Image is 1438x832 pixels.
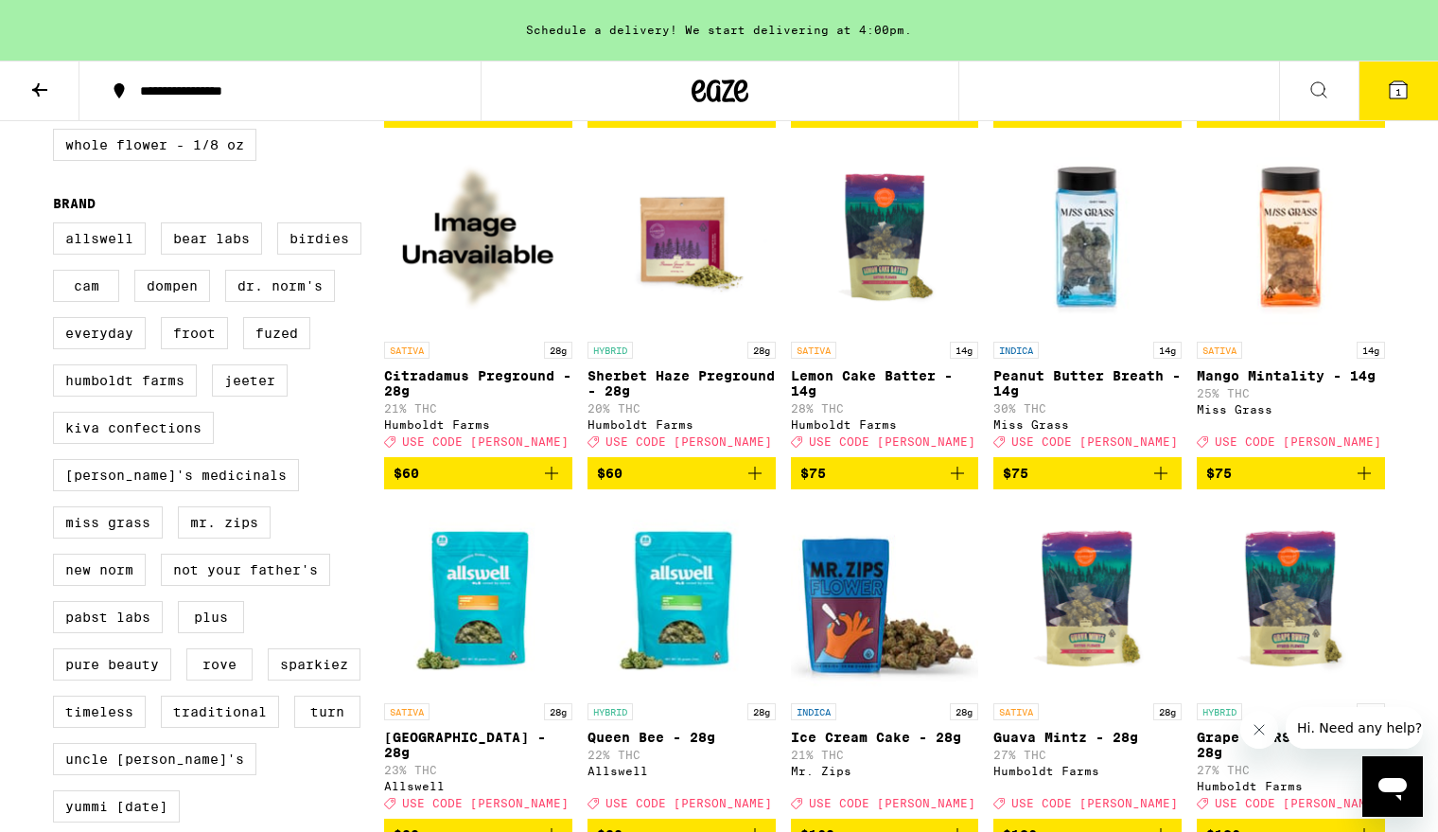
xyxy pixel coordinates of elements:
[53,196,96,211] legend: Brand
[1197,730,1385,760] p: Grape [PERSON_NAME] - 28g
[1197,403,1385,416] div: Miss Grass
[384,402,572,415] p: 21% THC
[993,730,1182,745] p: Guava Mintz - 28g
[1197,703,1242,720] p: HYBRID
[587,368,776,398] p: Sherbet Haze Preground - 28g
[1197,143,1385,332] img: Miss Grass - Mango Mintality - 14g
[53,601,163,633] label: Pabst Labs
[747,342,776,359] p: 28g
[1197,387,1385,399] p: 25% THC
[384,143,572,457] a: Open page for Citradamus Preground - 28g from Humboldt Farms
[993,505,1182,819] a: Open page for Guava Mintz - 28g from Humboldt Farms
[384,143,572,332] img: Humboldt Farms - Citradamus Preground - 28g
[1215,797,1381,809] span: USE CODE [PERSON_NAME]
[605,435,772,448] span: USE CODE [PERSON_NAME]
[384,505,572,694] img: Allswell - Garden Grove - 28g
[1362,756,1423,817] iframe: Button to launch messaging window
[747,703,776,720] p: 28g
[1153,703,1182,720] p: 28g
[53,506,163,539] label: Miss Grass
[384,730,572,760] p: [GEOGRAPHIC_DATA] - 28g
[1359,62,1438,120] button: 1
[791,457,979,489] button: Add to bag
[268,648,360,681] label: Sparkiez
[1003,466,1028,481] span: $75
[993,749,1182,761] p: 27% THC
[993,342,1039,359] p: INDICA
[1286,707,1423,749] iframe: Message from company
[791,143,979,457] a: Open page for Lemon Cake Batter - 14g from Humboldt Farms
[384,342,430,359] p: SATIVA
[791,765,979,777] div: Mr. Zips
[587,505,776,819] a: Open page for Queen Bee - 28g from Allswell
[1395,86,1401,97] span: 1
[1357,703,1385,720] p: 28g
[993,143,1182,332] img: Miss Grass - Peanut Butter Breath - 14g
[384,780,572,792] div: Allswell
[791,703,836,720] p: INDICA
[809,797,975,809] span: USE CODE [PERSON_NAME]
[587,418,776,431] div: Humboldt Farms
[53,129,256,161] label: Whole Flower - 1/8 oz
[950,342,978,359] p: 14g
[384,764,572,776] p: 23% THC
[53,648,171,681] label: Pure Beauty
[993,143,1182,457] a: Open page for Peanut Butter Breath - 14g from Miss Grass
[1197,457,1385,489] button: Add to bag
[225,270,335,302] label: Dr. Norm's
[1197,342,1242,359] p: SATIVA
[394,466,419,481] span: $60
[161,317,228,349] label: Froot
[1197,368,1385,383] p: Mango Mintality - 14g
[597,466,623,481] span: $60
[791,505,979,694] img: Mr. Zips - Ice Cream Cake - 28g
[791,143,979,332] img: Humboldt Farms - Lemon Cake Batter - 14g
[384,703,430,720] p: SATIVA
[1011,797,1178,809] span: USE CODE [PERSON_NAME]
[587,342,633,359] p: HYBRID
[402,435,569,448] span: USE CODE [PERSON_NAME]
[384,505,572,819] a: Open page for Garden Grove - 28g from Allswell
[186,648,253,681] label: Rove
[53,554,146,586] label: New Norm
[53,317,146,349] label: Everyday
[53,364,197,397] label: Humboldt Farms
[1215,435,1381,448] span: USE CODE [PERSON_NAME]
[993,368,1182,398] p: Peanut Butter Breath - 14g
[800,466,826,481] span: $75
[384,457,572,489] button: Add to bag
[791,505,979,819] a: Open page for Ice Cream Cake - 28g from Mr. Zips
[1153,342,1182,359] p: 14g
[791,402,979,415] p: 28% THC
[294,696,360,728] label: turn
[1357,342,1385,359] p: 14g
[53,222,146,255] label: Allswell
[587,765,776,777] div: Allswell
[605,797,772,809] span: USE CODE [PERSON_NAME]
[950,703,978,720] p: 28g
[587,703,633,720] p: HYBRID
[587,457,776,489] button: Add to bag
[1197,764,1385,776] p: 27% THC
[993,505,1182,694] img: Humboldt Farms - Guava Mintz - 28g
[993,457,1182,489] button: Add to bag
[53,696,146,728] label: Timeless
[587,143,776,332] img: Humboldt Farms - Sherbet Haze Preground - 28g
[1197,505,1385,694] img: Humboldt Farms - Grape Runtz - 28g
[277,222,361,255] label: Birdies
[178,601,244,633] label: PLUS
[1197,505,1385,819] a: Open page for Grape Runtz - 28g from Humboldt Farms
[1240,711,1278,749] iframe: Close message
[402,797,569,809] span: USE CODE [PERSON_NAME]
[993,703,1039,720] p: SATIVA
[53,459,299,491] label: [PERSON_NAME]'s Medicinals
[791,418,979,431] div: Humboldt Farms
[587,505,776,694] img: Allswell - Queen Bee - 28g
[993,418,1182,431] div: Miss Grass
[1197,143,1385,457] a: Open page for Mango Mintality - 14g from Miss Grass
[178,506,271,539] label: Mr. Zips
[53,412,214,444] label: Kiva Confections
[587,143,776,457] a: Open page for Sherbet Haze Preground - 28g from Humboldt Farms
[212,364,288,397] label: Jeeter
